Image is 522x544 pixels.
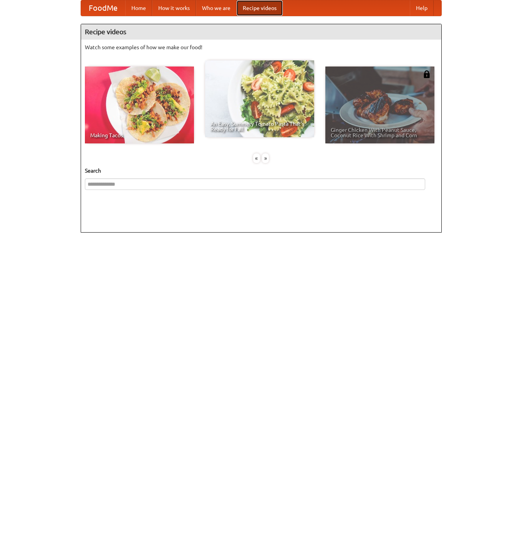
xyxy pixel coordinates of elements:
a: FoodMe [81,0,125,16]
h5: Search [85,167,437,175]
img: 483408.png [423,70,431,78]
div: « [253,153,260,163]
span: Making Tacos [90,133,189,138]
a: How it works [152,0,196,16]
a: Help [410,0,434,16]
p: Watch some examples of how we make our food! [85,43,437,51]
h4: Recipe videos [81,24,441,40]
a: Home [125,0,152,16]
span: An Easy, Summery Tomato Pasta That's Ready for Fall [210,121,309,132]
a: Making Tacos [85,67,194,143]
a: Who we are [196,0,237,16]
div: » [262,153,269,163]
a: Recipe videos [237,0,283,16]
a: An Easy, Summery Tomato Pasta That's Ready for Fall [205,60,314,137]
